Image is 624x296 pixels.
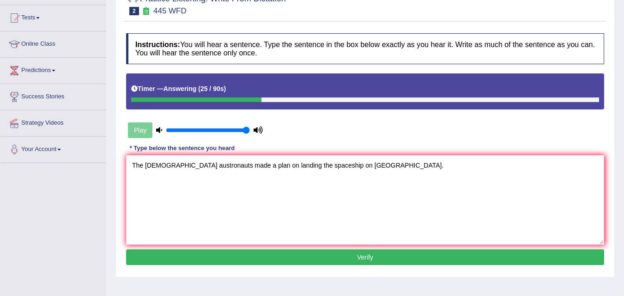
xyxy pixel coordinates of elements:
small: 445 WFD [153,6,187,15]
a: Your Account [0,137,106,160]
b: ( [198,85,200,92]
b: Instructions: [135,41,180,48]
b: ) [224,85,226,92]
a: Online Class [0,31,106,54]
b: 25 / 90s [200,85,224,92]
b: Answering [164,85,197,92]
a: Success Stories [0,84,106,107]
a: Strategy Videos [0,110,106,133]
a: Predictions [0,58,106,81]
h4: You will hear a sentence. Type the sentence in the box below exactly as you hear it. Write as muc... [126,33,604,64]
h5: Timer — [131,85,226,92]
a: Tests [0,5,106,28]
button: Verify [126,249,604,265]
small: Exam occurring question [141,7,151,16]
span: 2 [129,7,139,15]
div: * Type below the sentence you heard [126,144,238,153]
